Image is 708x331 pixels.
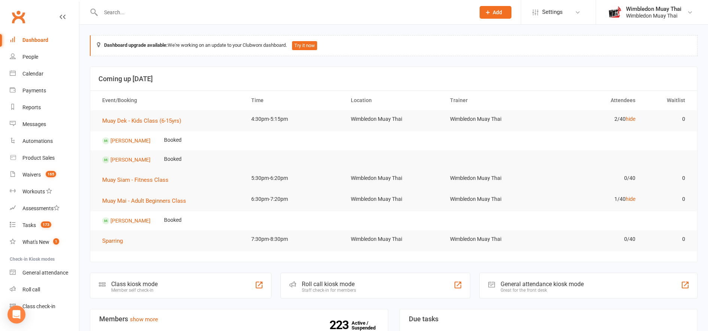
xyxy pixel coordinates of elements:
[99,315,379,323] h3: Members
[110,156,151,162] a: [PERSON_NAME]
[543,169,642,187] td: 0/40
[102,197,186,204] span: Muay Mai - Adult Beginners Class
[102,196,191,205] button: Muay Mai - Adult Beginners Class
[626,116,635,122] a: hide
[10,65,79,82] a: Calendar
[10,99,79,116] a: Reports
[344,110,443,128] td: Wimbledon Muay Thai
[10,82,79,99] a: Payments
[626,196,635,202] a: hide
[157,150,188,168] td: Booked
[22,104,41,110] div: Reports
[542,4,563,21] span: Settings
[102,117,181,124] span: Muay Dek - Kids Class (6-15yrs)
[607,5,622,20] img: thumb_image1638500057.png
[344,230,443,248] td: Wimbledon Muay Thai
[110,217,151,223] a: [PERSON_NAME]
[22,121,46,127] div: Messages
[302,288,356,293] div: Staff check-in for members
[443,190,543,208] td: Wimbledon Muay Thai
[157,131,188,149] td: Booked
[22,205,60,211] div: Assessments
[104,42,168,48] strong: Dashboard upgrade available:
[642,91,692,110] th: Waitlist
[102,116,186,125] button: Muay Dek - Kids Class (6-15yrs)
[10,116,79,133] a: Messages
[22,71,43,77] div: Calendar
[90,35,698,56] div: We're working on an update to your Clubworx dashboard.
[22,37,48,43] div: Dashboard
[543,190,642,208] td: 1/40
[626,6,681,12] div: Wimbledon Muay Thai
[9,7,28,26] a: Clubworx
[22,88,46,94] div: Payments
[543,230,642,248] td: 0/40
[41,221,51,228] span: 173
[10,217,79,234] a: Tasks 173
[22,303,55,309] div: Class check-in
[10,183,79,200] a: Workouts
[157,211,188,229] td: Booked
[642,110,692,128] td: 0
[130,316,158,323] a: show more
[10,281,79,298] a: Roll call
[102,175,174,184] button: Muay Siam - Fitness Class
[443,169,543,187] td: Wimbledon Muay Thai
[292,41,317,50] button: Try it now
[22,270,68,276] div: General attendance
[10,234,79,251] a: What's New1
[493,9,502,15] span: Add
[10,32,79,49] a: Dashboard
[102,236,128,245] button: Sparring
[344,190,443,208] td: Wimbledon Muay Thai
[543,110,642,128] td: 2/40
[95,91,244,110] th: Event/Booking
[443,110,543,128] td: Wimbledon Muay Thai
[344,91,443,110] th: Location
[501,288,584,293] div: Great for the front desk
[10,298,79,315] a: Class kiosk mode
[10,264,79,281] a: General attendance kiosk mode
[344,169,443,187] td: Wimbledon Muay Thai
[443,91,543,110] th: Trainer
[46,171,56,177] span: 165
[10,49,79,65] a: People
[53,238,59,245] span: 1
[22,239,49,245] div: What's New
[22,222,36,228] div: Tasks
[480,6,511,19] button: Add
[244,190,344,208] td: 6:30pm-7:20pm
[501,281,584,288] div: General attendance kiosk mode
[244,91,344,110] th: Time
[22,189,45,194] div: Workouts
[329,319,352,331] strong: 223
[98,7,470,18] input: Search...
[642,169,692,187] td: 0
[22,54,38,60] div: People
[642,230,692,248] td: 0
[98,75,689,83] h3: Coming up [DATE]
[110,137,151,143] a: [PERSON_NAME]
[626,12,681,19] div: Wimbledon Muay Thai
[244,169,344,187] td: 5:30pm-6:20pm
[244,110,344,128] td: 4:30pm-5:15pm
[244,230,344,248] td: 7:30pm-8:30pm
[111,288,158,293] div: Member self check-in
[22,172,41,178] div: Waivers
[409,315,689,323] h3: Due tasks
[10,133,79,150] a: Automations
[102,237,123,244] span: Sparring
[111,281,158,288] div: Class kiosk mode
[10,200,79,217] a: Assessments
[22,286,40,292] div: Roll call
[102,177,168,183] span: Muay Siam - Fitness Class
[10,150,79,166] a: Product Sales
[543,91,642,110] th: Attendees
[7,306,25,324] div: Open Intercom Messenger
[642,190,692,208] td: 0
[22,138,53,144] div: Automations
[22,155,55,161] div: Product Sales
[302,281,356,288] div: Roll call kiosk mode
[443,230,543,248] td: Wimbledon Muay Thai
[10,166,79,183] a: Waivers 165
